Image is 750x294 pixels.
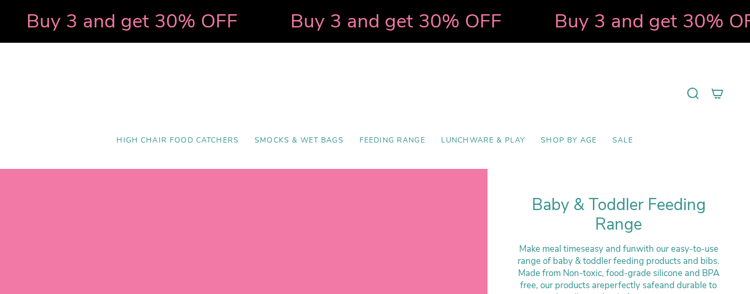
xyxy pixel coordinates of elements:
a: Feeding Range [352,128,433,153]
span: Smocks & Wet Bags [255,136,344,145]
span: High Chair Food Catchers [116,136,239,145]
span: SALE [612,136,634,145]
span: Shop by Age [541,136,597,145]
h1: Baby & Toddler Feeding Range [514,195,724,235]
strong: Buy 3 and get 30% OFF [26,8,238,34]
a: Lunchware & Play [433,128,533,153]
span: Feeding Range [359,136,425,145]
a: Shop by Age [533,128,605,153]
div: Make meal times with our easy-to-use range of baby & toddler feeding products and bibs. [514,243,724,267]
strong: perfectly safe [605,279,659,291]
strong: easy and fun [585,243,636,255]
a: Mumma’s Little Helpers [284,59,466,128]
span: Lunchware & Play [441,136,525,145]
strong: Buy 3 and get 30% OFF [290,8,502,34]
a: SALE [605,128,641,153]
a: Smocks & Wet Bags [247,128,352,153]
a: High Chair Food Catchers [109,128,247,153]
